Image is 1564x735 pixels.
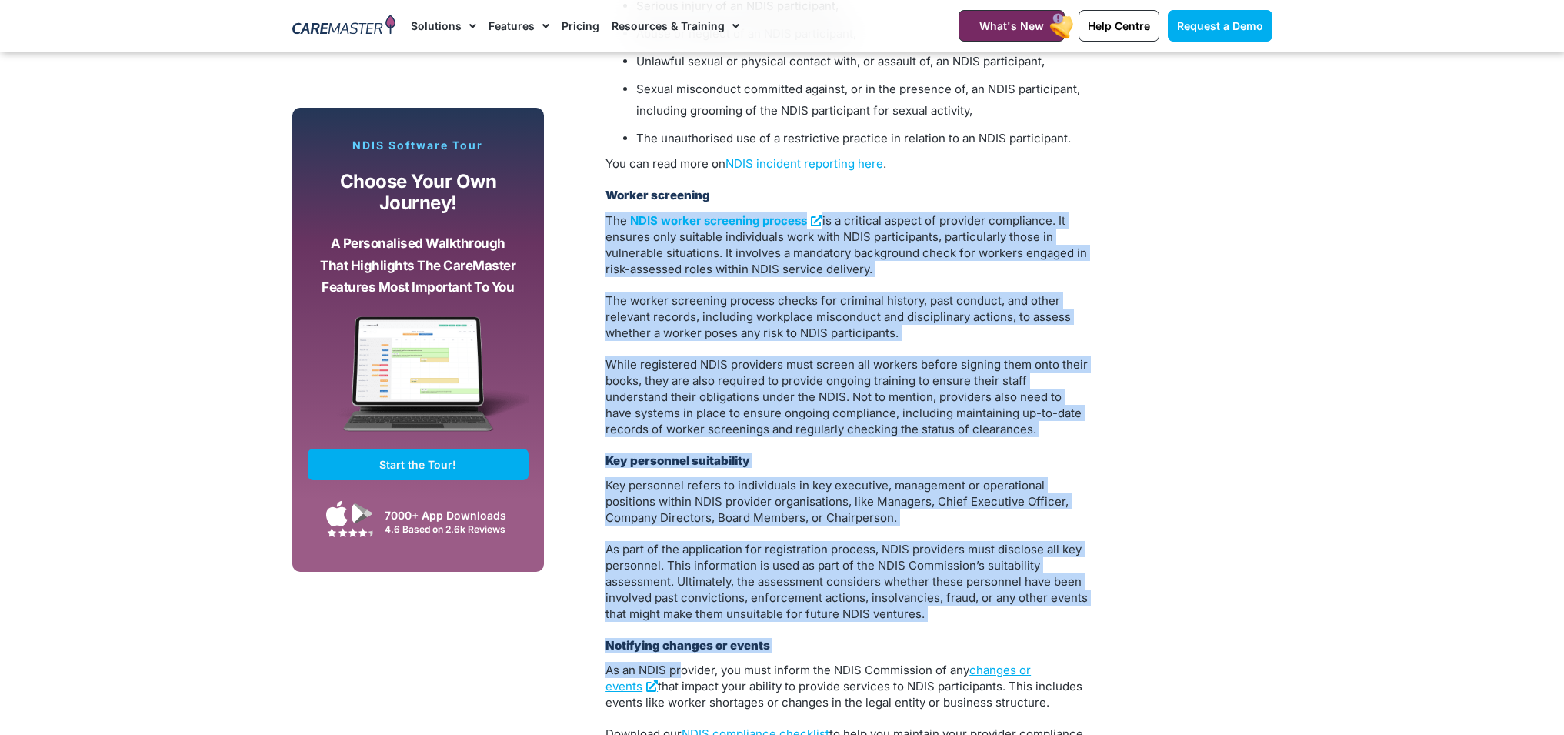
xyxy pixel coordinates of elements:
img: Google Play App Icon [352,502,373,525]
li: Sexual misconduct committed against, or in the presence of, an NDIS participant, including groomi... [636,79,1090,122]
p: A personalised walkthrough that highlights the CareMaster features most important to you [319,232,518,299]
a: Request a Demo [1168,10,1272,42]
p: You can read more on . [605,155,1090,172]
div: 4.6 Based on 2.6k Reviews [385,523,521,535]
a: Help Centre [1079,10,1159,42]
p: The is a critical aspect of provider compliance. It ensures only suitable individuals work with N... [605,212,1090,277]
img: Google Play Store App Review Stars [327,528,373,537]
a: NDIS incident reporting here [725,156,883,171]
strong: Notifying changes or events [605,638,770,653]
p: As an NDIS provider, you must inform the NDIS Commission of any that impact your ability to provi... [605,662,1090,710]
span: Start the Tour! [379,458,456,471]
span: Request a Demo [1177,19,1263,32]
a: NDIS worker screening process [627,213,822,228]
span: Help Centre [1088,19,1150,32]
p: NDIS Software Tour [308,139,529,152]
a: changes or events [605,663,1031,693]
p: Choose your own journey! [319,171,518,215]
strong: NDIS worker screening process [630,213,807,228]
div: 7000+ App Downloads [385,507,521,523]
li: Unlawful sexual or physical contact with, or assault of, an NDIS participant, [636,51,1090,72]
img: CareMaster Software Mockup on Screen [308,316,529,449]
p: The worker screening process checks for criminal history, past conduct, and other relevant record... [605,292,1090,341]
img: CareMaster Logo [292,15,396,38]
p: While registered NDIS providers must screen all workers before signing them onto their books, the... [605,356,1090,437]
p: Key personnel refers to individuals in key executive, management or operational positions within ... [605,477,1090,526]
span: What's New [979,19,1044,32]
p: As part of the application for registration process, NDIS providers must disclose all key personn... [605,541,1090,622]
a: Start the Tour! [308,449,529,480]
strong: Worker screening [605,188,710,202]
a: What's New [959,10,1065,42]
li: The unauthorised use of a restrictive practice in relation to an NDIS participant. [636,128,1090,149]
img: Apple App Store Icon [326,500,348,526]
strong: Key personnel suitability [605,453,750,468]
